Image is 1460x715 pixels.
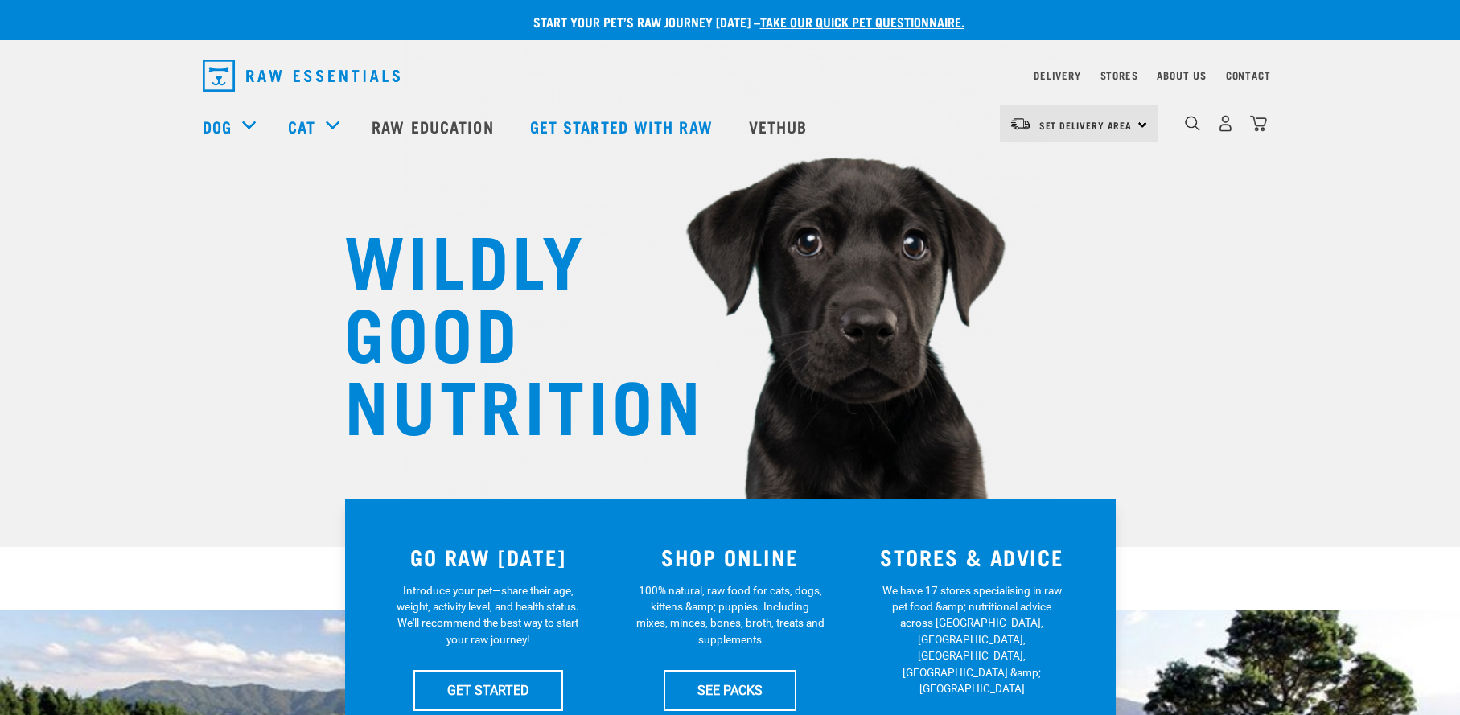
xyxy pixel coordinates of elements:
h1: WILDLY GOOD NUTRITION [344,221,666,438]
p: Introduce your pet—share their age, weight, activity level, and health status. We'll recommend th... [393,582,582,648]
a: Cat [288,114,315,138]
a: Contact [1226,72,1271,78]
nav: dropdown navigation [190,53,1271,98]
a: Get started with Raw [514,94,733,158]
a: Dog [203,114,232,138]
span: Set Delivery Area [1039,122,1133,128]
a: Stores [1100,72,1138,78]
img: van-moving.png [1010,117,1031,131]
h3: GO RAW [DATE] [377,544,600,569]
h3: STORES & ADVICE [861,544,1084,569]
a: About Us [1157,72,1206,78]
img: home-icon-1@2x.png [1185,116,1200,131]
a: Raw Education [356,94,513,158]
a: GET STARTED [413,670,563,710]
a: Delivery [1034,72,1080,78]
img: Raw Essentials Logo [203,60,400,92]
a: SEE PACKS [664,670,796,710]
img: user.png [1217,115,1234,132]
h3: SHOP ONLINE [619,544,841,569]
p: 100% natural, raw food for cats, dogs, kittens &amp; puppies. Including mixes, minces, bones, bro... [635,582,825,648]
a: Vethub [733,94,828,158]
img: home-icon@2x.png [1250,115,1267,132]
p: We have 17 stores specialising in raw pet food &amp; nutritional advice across [GEOGRAPHIC_DATA],... [878,582,1067,697]
a: take our quick pet questionnaire. [760,18,964,25]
